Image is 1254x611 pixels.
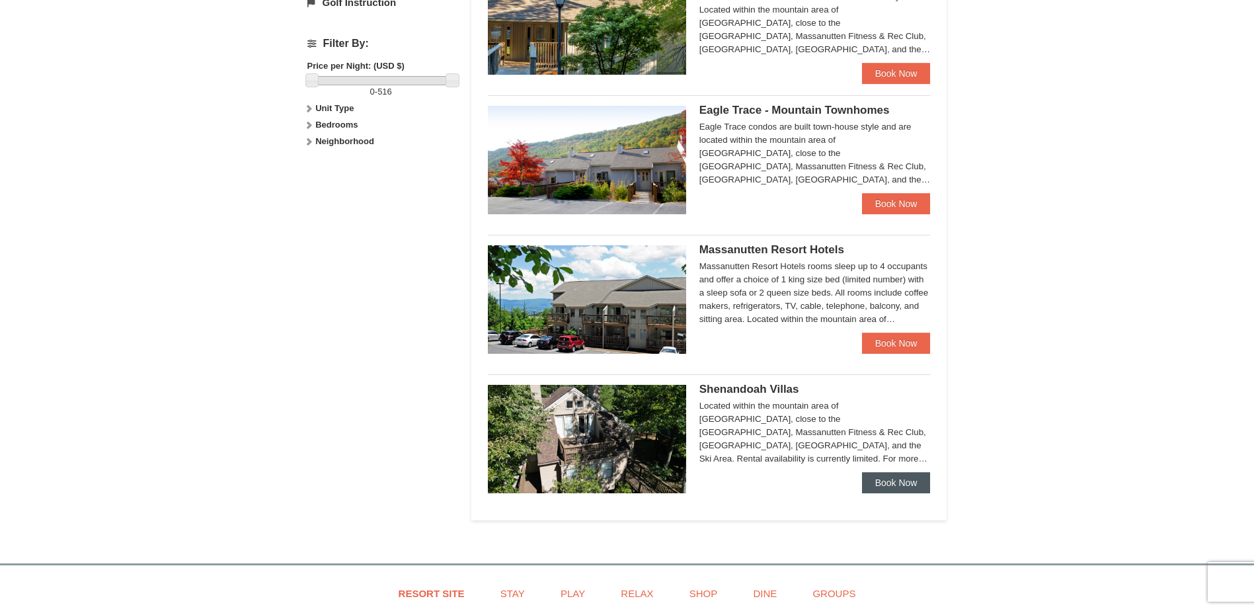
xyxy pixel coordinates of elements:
span: Massanutten Resort Hotels [699,243,844,256]
div: Located within the mountain area of [GEOGRAPHIC_DATA], close to the [GEOGRAPHIC_DATA], Massanutte... [699,399,931,466]
span: Shenandoah Villas [699,383,799,395]
div: Eagle Trace condos are built town-house style and are located within the mountain area of [GEOGRA... [699,120,931,186]
label: - [307,85,455,99]
a: Book Now [862,472,931,493]
span: Eagle Trace - Mountain Townhomes [699,104,890,116]
a: Dine [736,579,793,608]
div: Massanutten Resort Hotels rooms sleep up to 4 occupants and offer a choice of 1 king size bed (li... [699,260,931,326]
img: 19219019-2-e70bf45f.jpg [488,385,686,493]
a: Stay [484,579,541,608]
a: Relax [604,579,670,608]
span: 516 [377,87,392,97]
h4: Filter By: [307,38,455,50]
img: 19218983-1-9b289e55.jpg [488,106,686,214]
a: Play [544,579,602,608]
a: Book Now [862,193,931,214]
a: Shop [673,579,734,608]
img: 19219026-1-e3b4ac8e.jpg [488,245,686,354]
a: Resort Site [382,579,481,608]
strong: Neighborhood [315,136,374,146]
a: Book Now [862,63,931,84]
strong: Price per Night: (USD $) [307,61,405,71]
span: 0 [370,87,375,97]
strong: Bedrooms [315,120,358,130]
strong: Unit Type [315,103,354,113]
a: Book Now [862,333,931,354]
a: Groups [796,579,872,608]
